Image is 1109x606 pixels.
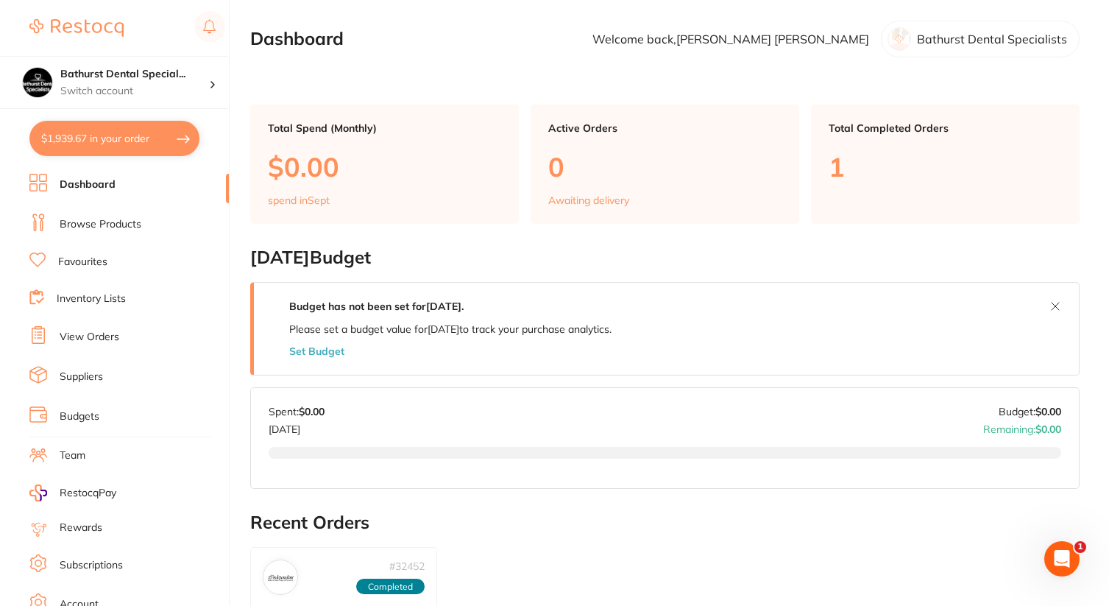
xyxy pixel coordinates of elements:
a: Favourites [58,255,107,269]
span: Completed [356,579,425,595]
h2: [DATE] Budget [250,247,1080,268]
a: RestocqPay [29,485,116,501]
p: Remaining: [983,417,1061,435]
iframe: Intercom live chat [1044,541,1080,577]
p: 0 [548,152,782,182]
p: Please set a budget value for [DATE] to track your purchase analytics. [289,323,612,335]
p: Active Orders [548,122,782,134]
a: Active Orders0Awaiting delivery [531,105,799,224]
strong: $0.00 [299,405,325,418]
a: Team [60,448,85,463]
p: [DATE] [269,417,325,435]
a: Subscriptions [60,558,123,573]
strong: Budget has not been set for [DATE] . [289,300,464,313]
h2: Recent Orders [250,512,1080,533]
p: Total Completed Orders [829,122,1062,134]
p: 1 [829,152,1062,182]
img: Independent Dental [266,563,294,591]
p: Spent: [269,406,325,417]
img: RestocqPay [29,485,47,501]
p: Bathurst Dental Specialists [917,32,1067,46]
p: $0.00 [268,152,501,182]
a: Inventory Lists [57,292,126,306]
button: $1,939.67 in your order [29,121,199,156]
a: Dashboard [60,177,116,192]
p: Total Spend (Monthly) [268,122,501,134]
a: Restocq Logo [29,11,124,45]
a: Total Spend (Monthly)$0.00spend inSept [250,105,519,224]
a: Browse Products [60,217,141,232]
strong: $0.00 [1035,405,1061,418]
a: Suppliers [60,370,103,384]
strong: $0.00 [1035,423,1061,436]
button: Set Budget [289,345,344,357]
span: 1 [1074,541,1086,553]
p: # 32452 [389,560,425,572]
p: Budget: [999,406,1061,417]
img: Restocq Logo [29,19,124,37]
p: spend in Sept [268,194,330,206]
h2: Dashboard [250,29,344,49]
a: Rewards [60,521,102,535]
p: Switch account [60,84,209,99]
h4: Bathurst Dental Specialists [60,67,209,82]
a: Budgets [60,409,99,424]
p: Welcome back, [PERSON_NAME] [PERSON_NAME] [592,32,869,46]
p: Awaiting delivery [548,194,629,206]
span: RestocqPay [60,486,116,501]
a: View Orders [60,330,119,345]
a: Total Completed Orders1 [811,105,1080,224]
img: Bathurst Dental Specialists [23,68,52,97]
